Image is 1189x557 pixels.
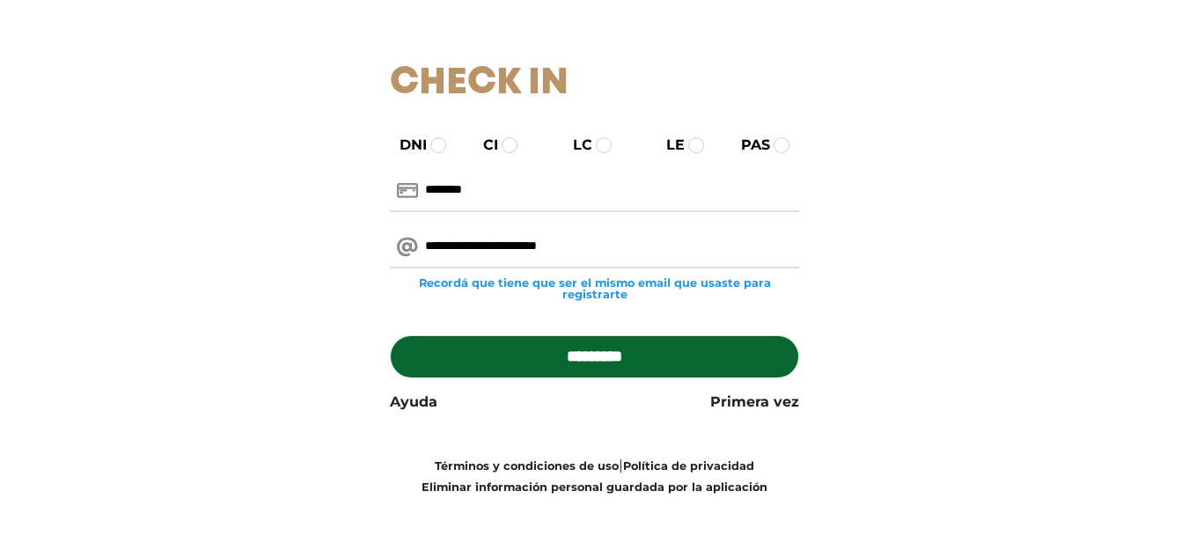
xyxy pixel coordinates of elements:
[725,135,770,156] label: PAS
[422,480,767,494] a: Eliminar información personal guardada por la aplicación
[390,392,437,413] a: Ayuda
[390,277,799,300] small: Recordá que tiene que ser el mismo email que usaste para registrarte
[384,135,427,156] label: DNI
[390,62,799,106] h1: Check In
[623,459,754,473] a: Política de privacidad
[710,392,799,413] a: Primera vez
[435,459,619,473] a: Términos y condiciones de uso
[650,135,685,156] label: LE
[467,135,498,156] label: CI
[557,135,592,156] label: LC
[377,455,812,497] div: |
